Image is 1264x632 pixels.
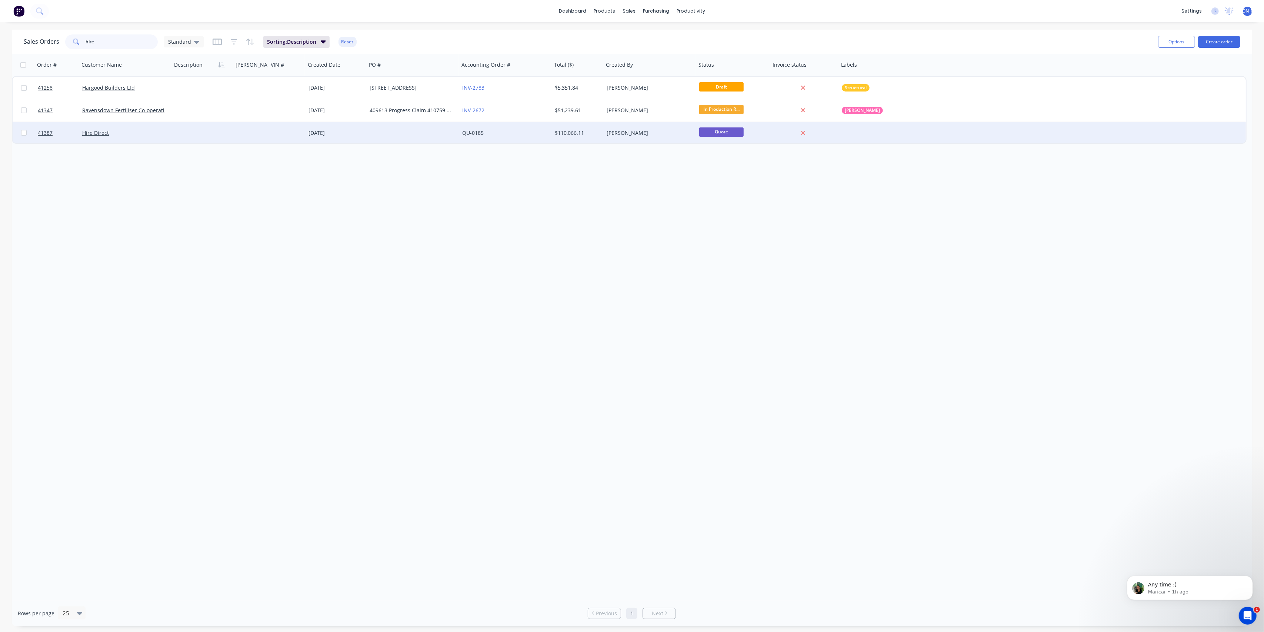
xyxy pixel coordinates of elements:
[54,209,94,217] div: Improvement
[773,61,807,69] div: Invoice status
[698,61,714,69] div: Status
[54,112,75,120] div: • 1h ago
[607,107,689,114] div: [PERSON_NAME]
[607,84,689,92] div: [PERSON_NAME]
[7,203,141,245] div: New featureImprovementFactory Weekly Updates - [DATE]
[585,608,679,619] ul: Pagination
[15,144,124,152] div: We'll be back online later [DATE]
[15,14,59,26] img: logo
[15,94,133,102] div: Recent message
[619,6,639,17] div: sales
[699,105,744,114] span: In Production R...
[308,61,340,69] div: Created Date
[7,87,141,126] div: Recent messageProfile image for MaricarAny time :)Maricar•1h ago
[555,107,598,114] div: $51,239.61
[81,61,122,69] div: Customer Name
[15,179,133,194] button: Share it with us
[10,250,27,255] span: Home
[43,250,69,255] span: Messages
[555,84,598,92] div: $5,351.84
[606,61,633,69] div: Created By
[82,129,109,136] a: Hire Direct
[1116,560,1264,612] iframe: Intercom notifications message
[309,107,364,114] div: [DATE]
[174,61,203,69] div: Description
[1254,607,1260,613] span: 1
[15,222,120,230] div: Factory Weekly Updates - [DATE]
[626,608,637,619] a: Page 1 is your current page
[37,61,57,69] div: Order #
[309,84,364,92] div: [DATE]
[38,122,82,144] a: 41387
[263,36,330,48] button: Sorting:Description
[842,107,883,114] button: [PERSON_NAME]
[699,82,744,92] span: Draft
[38,99,82,122] a: 41347
[86,34,158,49] input: Search...
[236,61,280,69] div: [PERSON_NAME]#
[37,231,74,261] button: Messages
[1158,36,1195,48] button: Options
[1239,607,1257,625] iframe: Intercom live chat
[15,209,51,217] div: New feature
[588,610,621,617] a: Previous page
[18,610,54,617] span: Rows per page
[38,77,82,99] a: 41258
[38,129,53,137] span: 41387
[74,231,111,261] button: News
[33,112,52,120] div: Maricar
[673,6,709,17] div: productivity
[38,107,53,114] span: 41347
[111,231,148,261] button: Help
[652,610,663,617] span: Next
[590,6,619,17] div: products
[15,136,124,144] div: Send us a message
[370,107,452,114] div: 409613 Progress Claim 410759 - Remainder of job
[86,250,100,255] span: News
[15,168,133,176] h2: Have an idea or feature request?
[845,84,867,92] span: Structural
[82,107,170,114] a: Ravensdown Fertiliser Co-operative
[462,84,484,91] a: INV-2783
[33,105,65,111] span: Any time :)
[699,127,744,137] span: Quote
[639,6,673,17] div: purchasing
[168,38,191,46] span: Standard
[15,65,133,78] p: How can we help?
[7,130,141,158] div: Send us a messageWe'll be back online later [DATE]
[267,38,316,46] span: Sorting: Description
[271,61,284,69] div: VIN #
[124,250,136,255] span: Help
[842,84,870,92] button: Structural
[555,129,598,137] div: $110,066.11
[1178,6,1205,17] div: settings
[462,107,484,114] a: INV-2672
[24,38,59,45] h1: Sales Orders
[1198,36,1240,48] button: Create order
[555,6,590,17] a: dashboard
[13,6,24,17] img: Factory
[369,61,381,69] div: PO #
[845,107,880,114] span: [PERSON_NAME]
[15,53,133,65] p: Hi [PERSON_NAME]
[461,61,510,69] div: Accounting Order #
[370,84,452,92] div: [STREET_ADDRESS]
[82,84,135,91] a: Hargood Builders Ltd
[643,610,676,617] a: Next page
[309,129,364,137] div: [DATE]
[127,12,141,25] div: Close
[596,610,617,617] span: Previous
[38,84,53,92] span: 41258
[8,99,140,126] div: Profile image for MaricarAny time :)Maricar•1h ago
[462,129,484,136] a: QU-0185
[607,129,689,137] div: [PERSON_NAME]
[841,61,857,69] div: Labels
[554,61,574,69] div: Total ($)
[15,105,30,120] img: Profile image for Maricar
[338,37,357,47] button: Reset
